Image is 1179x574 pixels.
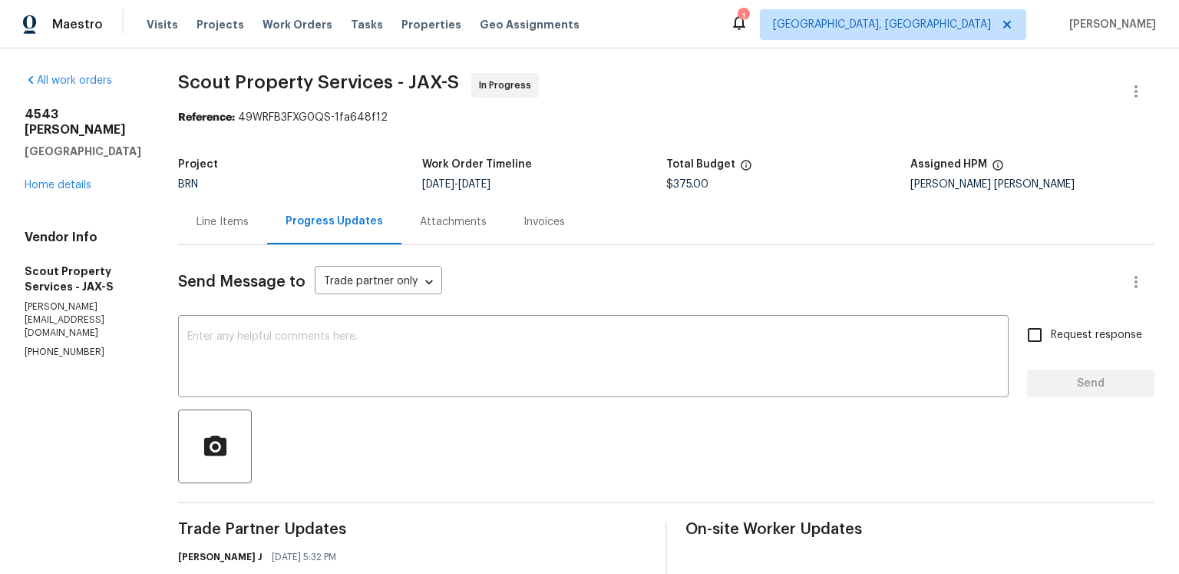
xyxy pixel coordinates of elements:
h2: 4543 [PERSON_NAME] [25,107,141,138]
span: [DATE] 5:32 PM [272,549,336,565]
span: $375.00 [666,179,708,190]
h6: [PERSON_NAME] J [178,549,263,565]
span: Scout Property Services - JAX-S [178,73,459,91]
div: [PERSON_NAME] [PERSON_NAME] [910,179,1154,190]
span: Properties [401,17,461,32]
span: The hpm assigned to this work order. [992,159,1004,179]
h5: Total Budget [666,159,735,170]
h5: Scout Property Services - JAX-S [25,264,141,294]
div: 49WRFB3FXG0QS-1fa648f12 [178,110,1154,125]
div: 1 [738,9,748,25]
span: Maestro [52,17,103,32]
a: All work orders [25,75,112,86]
h4: Vendor Info [25,230,141,245]
b: Reference: [178,112,235,123]
span: [DATE] [458,179,490,190]
h5: [GEOGRAPHIC_DATA] [25,144,141,159]
span: Projects [196,17,244,32]
div: Attachments [420,214,487,230]
span: Send Message to [178,274,305,290]
span: Request response [1051,327,1142,343]
p: [PERSON_NAME][EMAIL_ADDRESS][DOMAIN_NAME] [25,300,141,340]
span: On-site Worker Updates [685,522,1154,537]
span: The total cost of line items that have been proposed by Opendoor. This sum includes line items th... [740,159,752,179]
h5: Work Order Timeline [422,159,532,170]
div: Line Items [196,214,249,230]
span: Work Orders [263,17,332,32]
span: Geo Assignments [480,17,580,32]
div: Progress Updates [286,214,383,229]
span: [GEOGRAPHIC_DATA], [GEOGRAPHIC_DATA] [773,17,991,32]
p: [PHONE_NUMBER] [25,346,141,359]
h5: Project [178,159,218,170]
span: Visits [147,17,178,32]
span: In Progress [479,78,537,93]
span: [DATE] [422,179,454,190]
span: Tasks [351,19,383,30]
div: Invoices [523,214,565,230]
span: Trade Partner Updates [178,522,647,537]
a: Home details [25,180,91,191]
span: - [422,179,490,190]
div: Trade partner only [315,270,442,295]
span: [PERSON_NAME] [1063,17,1156,32]
span: BRN [178,179,198,190]
h5: Assigned HPM [910,159,987,170]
